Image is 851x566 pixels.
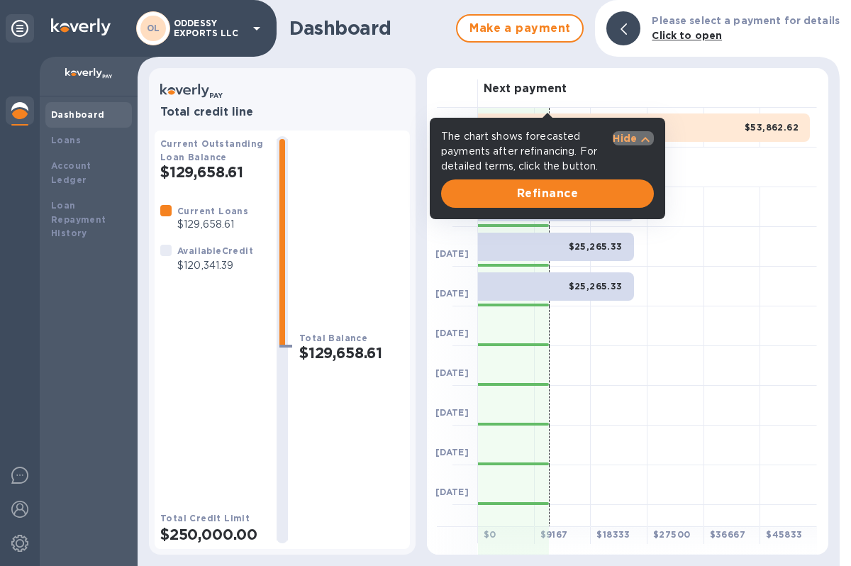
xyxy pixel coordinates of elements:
[435,248,469,259] b: [DATE]
[51,135,81,145] b: Loans
[652,15,840,26] b: Please select a payment for details
[613,131,637,145] p: Hide
[435,487,469,497] b: [DATE]
[435,367,469,378] b: [DATE]
[51,160,91,185] b: Account Ledger
[299,333,367,343] b: Total Balance
[160,163,265,181] h2: $129,658.61
[435,288,469,299] b: [DATE]
[160,526,265,543] h2: $250,000.00
[51,109,105,120] b: Dashboard
[177,217,248,232] p: $129,658.61
[51,200,106,239] b: Loan Repayment History
[51,18,111,35] img: Logo
[452,185,643,202] span: Refinance
[745,122,799,133] b: $53,862.62
[177,245,253,256] b: Available Credit
[299,344,404,362] h2: $129,658.61
[441,129,613,174] p: The chart shows forecasted payments after refinancing. For detailed terms, click the button.
[652,30,722,41] b: Click to open
[484,82,567,96] h3: Next payment
[540,529,568,540] b: $ 9167
[174,18,245,38] p: ODDESSY EXPORTS LLC
[160,106,404,119] h3: Total credit line
[177,206,248,216] b: Current Loans
[435,328,469,338] b: [DATE]
[469,20,571,37] span: Make a payment
[177,258,253,273] p: $120,341.39
[160,138,264,162] b: Current Outstanding Loan Balance
[653,529,690,540] b: $ 27500
[289,17,449,40] h1: Dashboard
[160,513,250,523] b: Total Credit Limit
[6,14,34,43] div: Unpin categories
[766,529,802,540] b: $ 45833
[435,407,469,418] b: [DATE]
[596,529,630,540] b: $ 18333
[456,14,584,43] button: Make a payment
[435,447,469,457] b: [DATE]
[569,281,623,292] b: $25,265.33
[569,241,623,252] b: $25,265.33
[613,131,654,145] button: Hide
[441,179,654,208] button: Refinance
[710,529,745,540] b: $ 36667
[147,23,160,33] b: OL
